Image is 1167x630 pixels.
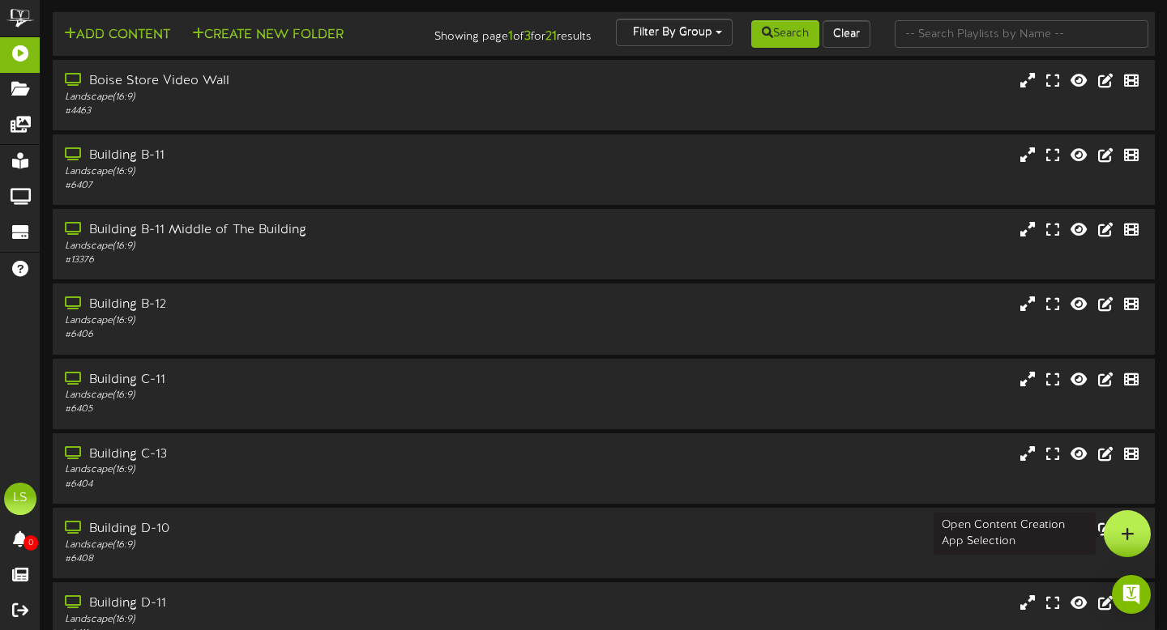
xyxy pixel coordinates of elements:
[65,402,500,416] div: # 6405
[65,463,500,477] div: Landscape ( 16:9 )
[65,445,500,464] div: Building C-13
[4,483,36,515] div: LS
[65,253,500,267] div: # 13376
[65,147,500,165] div: Building B-11
[65,240,500,253] div: Landscape ( 16:9 )
[65,91,500,104] div: Landscape ( 16:9 )
[65,179,500,193] div: # 6407
[524,29,531,44] strong: 3
[65,72,500,91] div: Boise Store Video Wall
[187,25,348,45] button: Create New Folder
[24,535,38,551] span: 0
[65,478,500,492] div: # 6404
[895,20,1149,48] input: -- Search Playlists by Name --
[65,221,500,240] div: Building B-11 Middle of The Building
[823,20,870,48] button: Clear
[1112,575,1151,614] div: Open Intercom Messenger
[65,104,500,118] div: # 4463
[59,25,175,45] button: Add Content
[418,19,604,46] div: Showing page of for results
[65,165,500,179] div: Landscape ( 16:9 )
[65,552,500,566] div: # 6408
[65,538,500,552] div: Landscape ( 16:9 )
[616,19,733,46] button: Filter By Group
[65,613,500,627] div: Landscape ( 16:9 )
[751,20,819,48] button: Search
[65,520,500,538] div: Building D-10
[65,389,500,402] div: Landscape ( 16:9 )
[65,328,500,342] div: # 6406
[65,314,500,328] div: Landscape ( 16:9 )
[65,594,500,613] div: Building D-11
[508,29,513,44] strong: 1
[65,296,500,314] div: Building B-12
[545,29,557,44] strong: 21
[65,371,500,389] div: Building C-11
